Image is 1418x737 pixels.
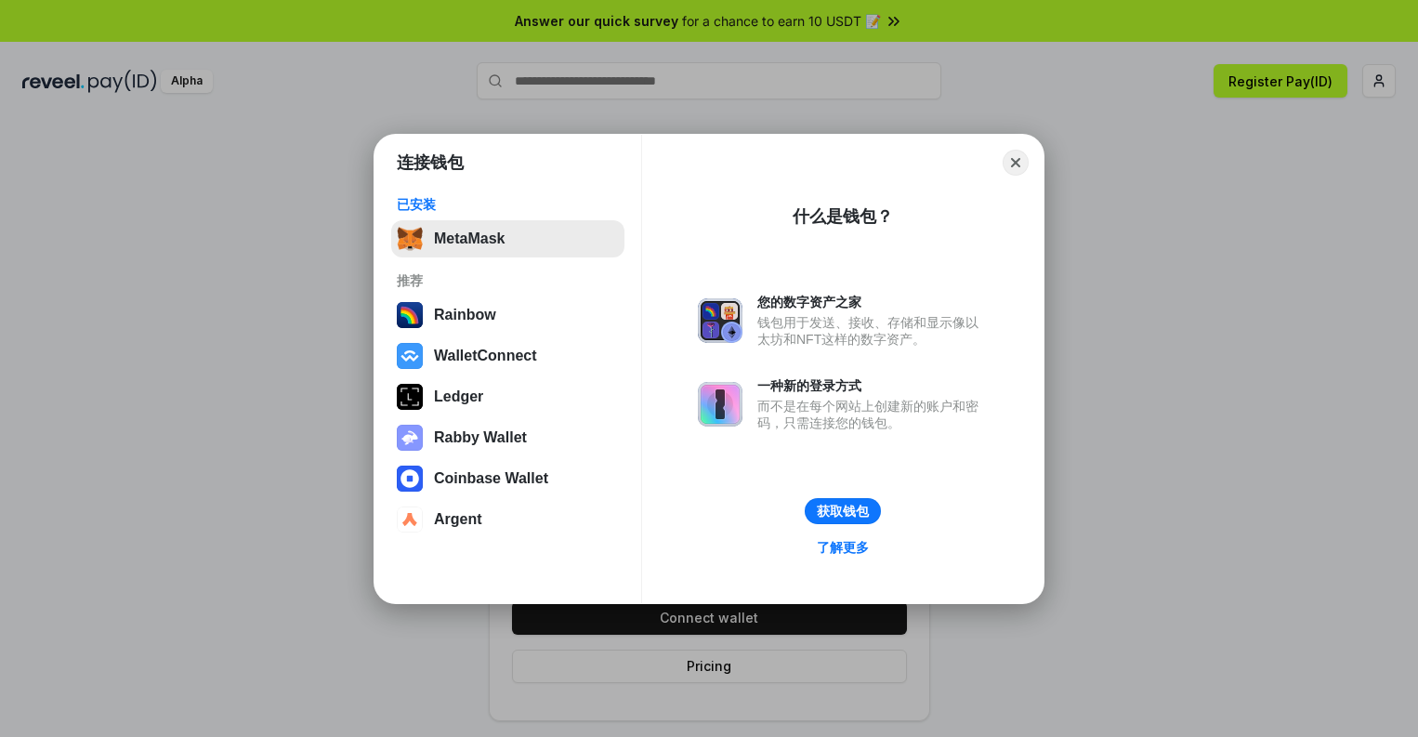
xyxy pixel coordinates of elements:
img: svg+xml,%3Csvg%20xmlns%3D%22http%3A%2F%2Fwww.w3.org%2F2000%2Fsvg%22%20width%3D%2228%22%20height%3... [397,384,423,410]
button: WalletConnect [391,337,624,375]
img: svg+xml,%3Csvg%20width%3D%22120%22%20height%3D%22120%22%20viewBox%3D%220%200%20120%20120%22%20fil... [397,302,423,328]
div: Rainbow [434,307,496,323]
button: Rainbow [391,296,624,334]
img: svg+xml,%3Csvg%20width%3D%2228%22%20height%3D%2228%22%20viewBox%3D%220%200%2028%2028%22%20fill%3D... [397,507,423,533]
img: svg+xml,%3Csvg%20fill%3D%22none%22%20height%3D%2233%22%20viewBox%3D%220%200%2035%2033%22%20width%... [397,226,423,252]
div: 您的数字资产之家 [757,294,988,310]
div: Coinbase Wallet [434,470,548,487]
img: svg+xml,%3Csvg%20width%3D%2228%22%20height%3D%2228%22%20viewBox%3D%220%200%2028%2028%22%20fill%3D... [397,466,423,492]
a: 了解更多 [806,535,880,559]
button: Coinbase Wallet [391,460,624,497]
button: MetaMask [391,220,624,257]
img: svg+xml,%3Csvg%20width%3D%2228%22%20height%3D%2228%22%20viewBox%3D%220%200%2028%2028%22%20fill%3D... [397,343,423,369]
div: Argent [434,511,482,528]
div: 钱包用于发送、接收、存储和显示像以太坊和NFT这样的数字资产。 [757,314,988,348]
button: Argent [391,501,624,538]
div: 什么是钱包？ [793,205,893,228]
div: 一种新的登录方式 [757,377,988,394]
h1: 连接钱包 [397,151,464,174]
img: svg+xml,%3Csvg%20xmlns%3D%22http%3A%2F%2Fwww.w3.org%2F2000%2Fsvg%22%20fill%3D%22none%22%20viewBox... [698,298,742,343]
div: 推荐 [397,272,619,289]
div: Ledger [434,388,483,405]
div: 获取钱包 [817,503,869,520]
div: 已安装 [397,196,619,213]
div: MetaMask [434,230,505,247]
div: Rabby Wallet [434,429,527,446]
div: WalletConnect [434,348,537,364]
button: 获取钱包 [805,498,881,524]
div: 了解更多 [817,539,869,556]
button: Close [1003,150,1029,176]
button: Ledger [391,378,624,415]
button: Rabby Wallet [391,419,624,456]
img: svg+xml,%3Csvg%20xmlns%3D%22http%3A%2F%2Fwww.w3.org%2F2000%2Fsvg%22%20fill%3D%22none%22%20viewBox... [698,382,742,427]
div: 而不是在每个网站上创建新的账户和密码，只需连接您的钱包。 [757,398,988,431]
img: svg+xml,%3Csvg%20xmlns%3D%22http%3A%2F%2Fwww.w3.org%2F2000%2Fsvg%22%20fill%3D%22none%22%20viewBox... [397,425,423,451]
